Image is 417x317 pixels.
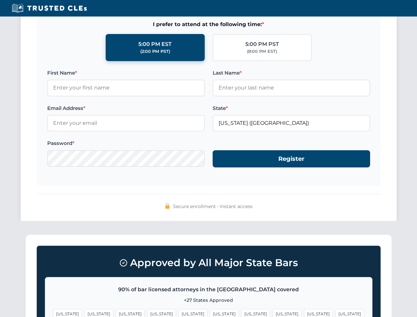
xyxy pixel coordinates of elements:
[47,115,205,131] input: Enter your email
[45,254,372,272] h3: Approved by All Major State Bars
[213,69,370,77] label: Last Name
[47,104,205,112] label: Email Address
[47,20,370,29] span: I prefer to attend at the following time:
[213,150,370,168] button: Register
[165,203,170,209] img: 🔒
[213,80,370,96] input: Enter your last name
[213,115,370,131] input: Georgia (GA)
[140,48,170,55] div: (2:00 PM PST)
[47,69,205,77] label: First Name
[47,139,205,147] label: Password
[47,80,205,96] input: Enter your first name
[213,104,370,112] label: State
[10,3,89,13] img: Trusted CLEs
[245,40,279,49] div: 5:00 PM PST
[53,297,364,304] p: +27 States Approved
[247,48,277,55] div: (8:00 PM EST)
[173,203,253,210] span: Secure enrollment • Instant access
[53,285,364,294] p: 90% of bar licensed attorneys in the [GEOGRAPHIC_DATA] covered
[138,40,172,49] div: 5:00 PM EST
